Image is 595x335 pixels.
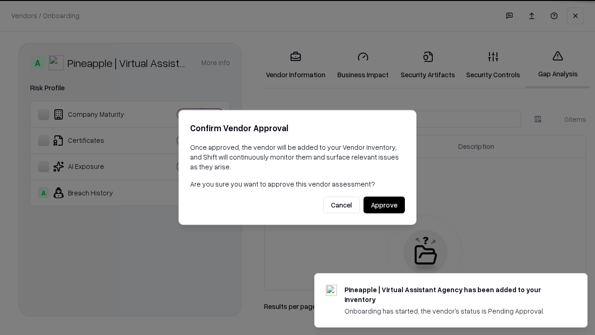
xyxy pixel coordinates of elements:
img: trypineapple.com [326,285,337,296]
p: Once approved, the vendor will be added to your Vendor Inventory, and Shift will continuously mon... [190,142,405,172]
div: Onboarding has started, the vendor's status is Pending Approval. [344,306,565,316]
div: Pineapple | Virtual Assistant Agency has been added to your inventory [344,285,565,304]
h2: Confirm Vendor Approval [190,121,405,135]
button: Cancel [323,197,360,214]
p: Are you sure you want to approve this vendor assessment? [190,179,405,189]
button: Approve [364,197,405,214]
